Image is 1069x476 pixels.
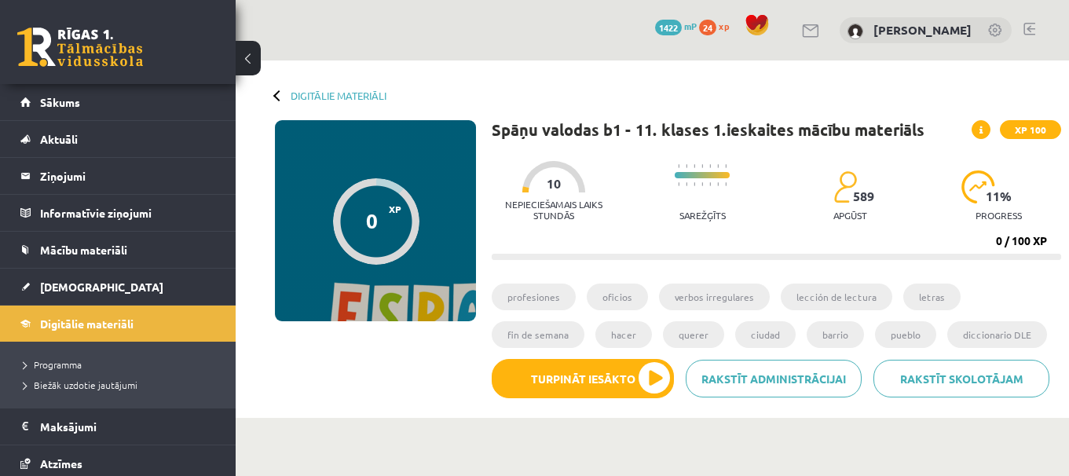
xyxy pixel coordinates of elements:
[678,164,679,168] img: icon-short-line-57e1e144782c952c97e751825c79c345078a6d821885a25fce030b3d8c18986b.svg
[40,132,78,146] span: Aktuāli
[848,24,863,39] img: Jūlija Cabuļeva
[40,195,216,231] legend: Informatīvie ziņojumi
[875,321,936,348] li: pueblo
[717,164,719,168] img: icon-short-line-57e1e144782c952c97e751825c79c345078a6d821885a25fce030b3d8c18986b.svg
[807,321,864,348] li: barrio
[735,321,796,348] li: ciudad
[719,20,729,32] span: xp
[686,360,862,397] a: Rakstīt administrācijai
[40,95,80,109] span: Sākums
[655,20,697,32] a: 1422 mP
[17,27,143,67] a: Rīgas 1. Tālmācības vidusskola
[20,195,216,231] a: Informatīvie ziņojumi
[986,189,1012,203] span: 11 %
[699,20,716,35] span: 24
[389,203,401,214] span: XP
[976,210,1022,221] p: progress
[961,170,995,203] img: icon-progress-161ccf0a02000e728c5f80fcf4c31c7af3da0e1684b2b1d7c360e028c24a22f1.svg
[20,84,216,120] a: Sākums
[903,284,961,310] li: letras
[725,182,727,186] img: icon-short-line-57e1e144782c952c97e751825c79c345078a6d821885a25fce030b3d8c18986b.svg
[709,182,711,186] img: icon-short-line-57e1e144782c952c97e751825c79c345078a6d821885a25fce030b3d8c18986b.svg
[781,284,892,310] li: lección de lectura
[20,158,216,194] a: Ziņojumi
[291,90,386,101] a: Digitālie materiāli
[873,22,972,38] a: [PERSON_NAME]
[684,20,697,32] span: mP
[853,189,874,203] span: 589
[20,232,216,268] a: Mācību materiāli
[366,209,378,233] div: 0
[947,321,1047,348] li: diccionario DLE
[709,164,711,168] img: icon-short-line-57e1e144782c952c97e751825c79c345078a6d821885a25fce030b3d8c18986b.svg
[725,164,727,168] img: icon-short-line-57e1e144782c952c97e751825c79c345078a6d821885a25fce030b3d8c18986b.svg
[20,269,216,305] a: [DEMOGRAPHIC_DATA]
[717,182,719,186] img: icon-short-line-57e1e144782c952c97e751825c79c345078a6d821885a25fce030b3d8c18986b.svg
[595,321,652,348] li: hacer
[655,20,682,35] span: 1422
[24,379,137,391] span: Biežāk uzdotie jautājumi
[873,360,1049,397] a: Rakstīt skolotājam
[699,20,737,32] a: 24 xp
[701,182,703,186] img: icon-short-line-57e1e144782c952c97e751825c79c345078a6d821885a25fce030b3d8c18986b.svg
[694,164,695,168] img: icon-short-line-57e1e144782c952c97e751825c79c345078a6d821885a25fce030b3d8c18986b.svg
[492,359,674,398] button: Turpināt iesākto
[547,177,561,191] span: 10
[24,358,82,371] span: Programma
[587,284,648,310] li: oficios
[701,164,703,168] img: icon-short-line-57e1e144782c952c97e751825c79c345078a6d821885a25fce030b3d8c18986b.svg
[833,210,867,221] p: apgūst
[663,321,724,348] li: querer
[659,284,770,310] li: verbos irregulares
[24,378,220,392] a: Biežāk uzdotie jautājumi
[492,120,924,139] h1: Spāņu valodas b1 - 11. klases 1.ieskaites mācību materiāls
[678,182,679,186] img: icon-short-line-57e1e144782c952c97e751825c79c345078a6d821885a25fce030b3d8c18986b.svg
[40,408,216,445] legend: Maksājumi
[679,210,726,221] p: Sarežģīts
[694,182,695,186] img: icon-short-line-57e1e144782c952c97e751825c79c345078a6d821885a25fce030b3d8c18986b.svg
[40,280,163,294] span: [DEMOGRAPHIC_DATA]
[1000,120,1061,139] span: XP 100
[492,321,584,348] li: fin de semana
[686,164,687,168] img: icon-short-line-57e1e144782c952c97e751825c79c345078a6d821885a25fce030b3d8c18986b.svg
[686,182,687,186] img: icon-short-line-57e1e144782c952c97e751825c79c345078a6d821885a25fce030b3d8c18986b.svg
[40,243,127,257] span: Mācību materiāli
[492,284,576,310] li: profesiones
[24,357,220,372] a: Programma
[20,408,216,445] a: Maksājumi
[40,456,82,471] span: Atzīmes
[20,306,216,342] a: Digitālie materiāli
[492,199,617,221] p: Nepieciešamais laiks stundās
[40,158,216,194] legend: Ziņojumi
[40,317,134,331] span: Digitālie materiāli
[20,121,216,157] a: Aktuāli
[833,170,856,203] img: students-c634bb4e5e11cddfef0936a35e636f08e4e9abd3cc4e673bd6f9a4125e45ecb1.svg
